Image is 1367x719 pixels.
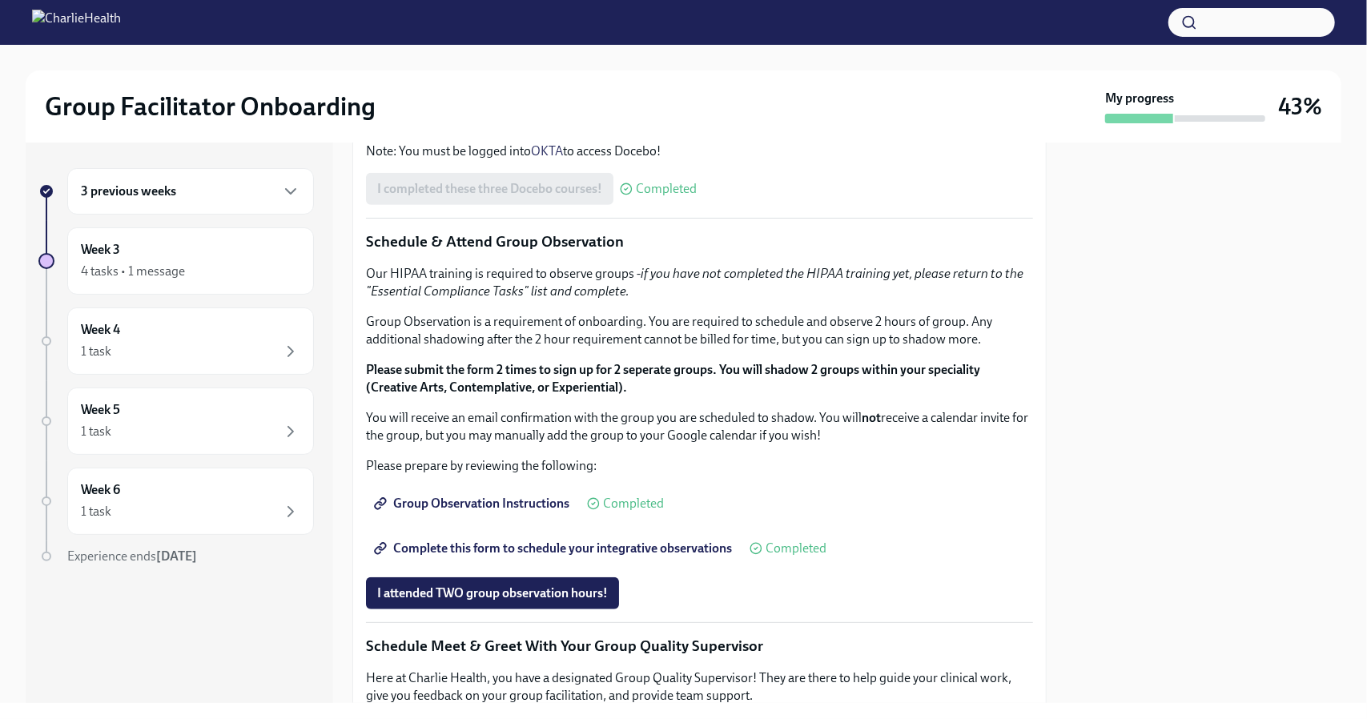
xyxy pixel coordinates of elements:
span: Completed [603,497,664,510]
span: Completed [636,183,697,195]
a: Group Observation Instructions [366,488,581,520]
strong: not [862,410,881,425]
span: Completed [766,542,826,555]
span: Group Observation Instructions [377,496,569,512]
span: Experience ends [67,548,197,564]
h6: Week 3 [81,241,120,259]
a: Week 34 tasks • 1 message [38,227,314,295]
div: 3 previous weeks [67,168,314,215]
div: 1 task [81,503,111,520]
p: You will receive an email confirmation with the group you are scheduled to shadow. You will recei... [366,409,1033,444]
h6: Week 5 [81,401,120,419]
div: 1 task [81,343,111,360]
p: Note: You must be logged into to access Docebo! [366,143,1033,160]
span: Complete this form to schedule your integrative observations [377,540,732,556]
a: Complete this form to schedule your integrative observations [366,532,743,564]
p: Here at Charlie Health, you have a designated Group Quality Supervisor! They are there to help gu... [366,669,1033,705]
h6: Week 6 [81,481,120,499]
h3: 43% [1278,92,1322,121]
a: Week 51 task [38,388,314,455]
span: I attended TWO group observation hours! [377,585,608,601]
div: 4 tasks • 1 message [81,263,185,280]
strong: Please submit the form 2 times to sign up for 2 seperate groups. You will shadow 2 groups within ... [366,362,980,395]
strong: [DATE] [156,548,197,564]
a: Week 61 task [38,468,314,535]
p: Group Observation is a requirement of onboarding. You are required to schedule and observe 2 hour... [366,313,1033,348]
a: OKTA [531,143,563,159]
h6: 3 previous weeks [81,183,176,200]
div: 1 task [81,423,111,440]
h2: Group Facilitator Onboarding [45,90,376,123]
p: Our HIPAA training is required to observe groups - [366,265,1033,300]
img: CharlieHealth [32,10,121,35]
a: Week 41 task [38,307,314,375]
p: Schedule Meet & Greet With Your Group Quality Supervisor [366,636,1033,657]
p: Schedule & Attend Group Observation [366,231,1033,252]
h6: Week 4 [81,321,120,339]
strong: My progress [1105,90,1174,107]
p: Please prepare by reviewing the following: [366,457,1033,475]
button: I attended TWO group observation hours! [366,577,619,609]
em: if you have not completed the HIPAA training yet, please return to the "Essential Compliance Task... [366,266,1023,299]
